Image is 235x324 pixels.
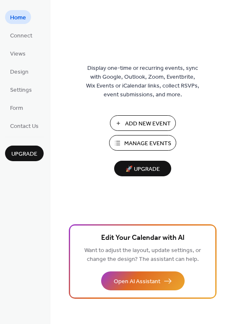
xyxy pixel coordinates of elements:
[101,232,185,244] span: Edit Your Calendar with AI
[101,271,185,290] button: Open AI Assistant
[5,28,37,42] a: Connect
[5,10,31,24] a: Home
[109,135,176,151] button: Manage Events
[10,13,26,22] span: Home
[10,104,23,113] span: Form
[110,115,176,131] button: Add New Event
[5,119,44,133] a: Contact Us
[10,32,32,40] span: Connect
[119,164,166,175] span: 🚀 Upgrade
[5,146,44,161] button: Upgrade
[5,64,34,78] a: Design
[84,245,201,265] span: Want to adjust the layout, update settings, or change the design? The assistant can help.
[10,50,26,58] span: Views
[125,120,171,128] span: Add New Event
[10,122,39,131] span: Contact Us
[5,82,37,96] a: Settings
[114,277,160,286] span: Open AI Assistant
[5,101,28,114] a: Form
[10,86,32,95] span: Settings
[114,161,171,176] button: 🚀 Upgrade
[11,150,37,159] span: Upgrade
[10,68,29,77] span: Design
[5,46,31,60] a: Views
[124,139,171,148] span: Manage Events
[86,64,199,99] span: Display one-time or recurring events, sync with Google, Outlook, Zoom, Eventbrite, Wix Events or ...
